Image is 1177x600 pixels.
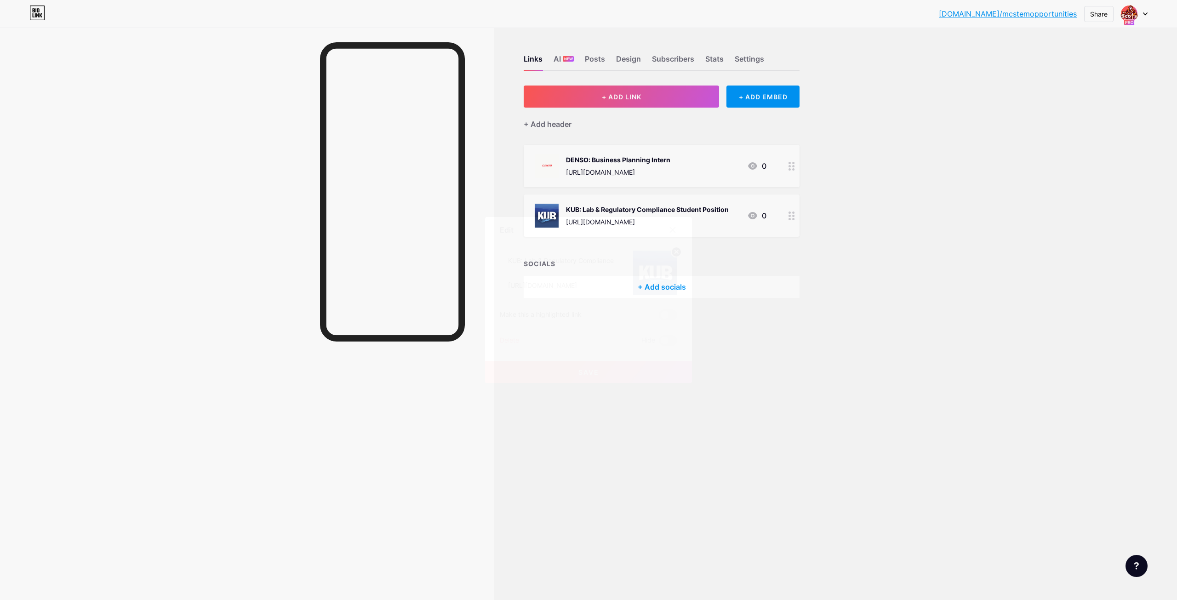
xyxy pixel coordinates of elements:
[500,309,582,320] div: Make this a highlighted link
[641,335,655,346] span: Hide
[578,368,599,376] span: Save
[500,224,514,235] div: Edit
[500,251,622,269] input: Title
[500,276,622,294] input: URL
[485,361,692,383] button: Save
[633,251,677,295] img: link_thumbnail
[500,335,519,346] div: Delete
